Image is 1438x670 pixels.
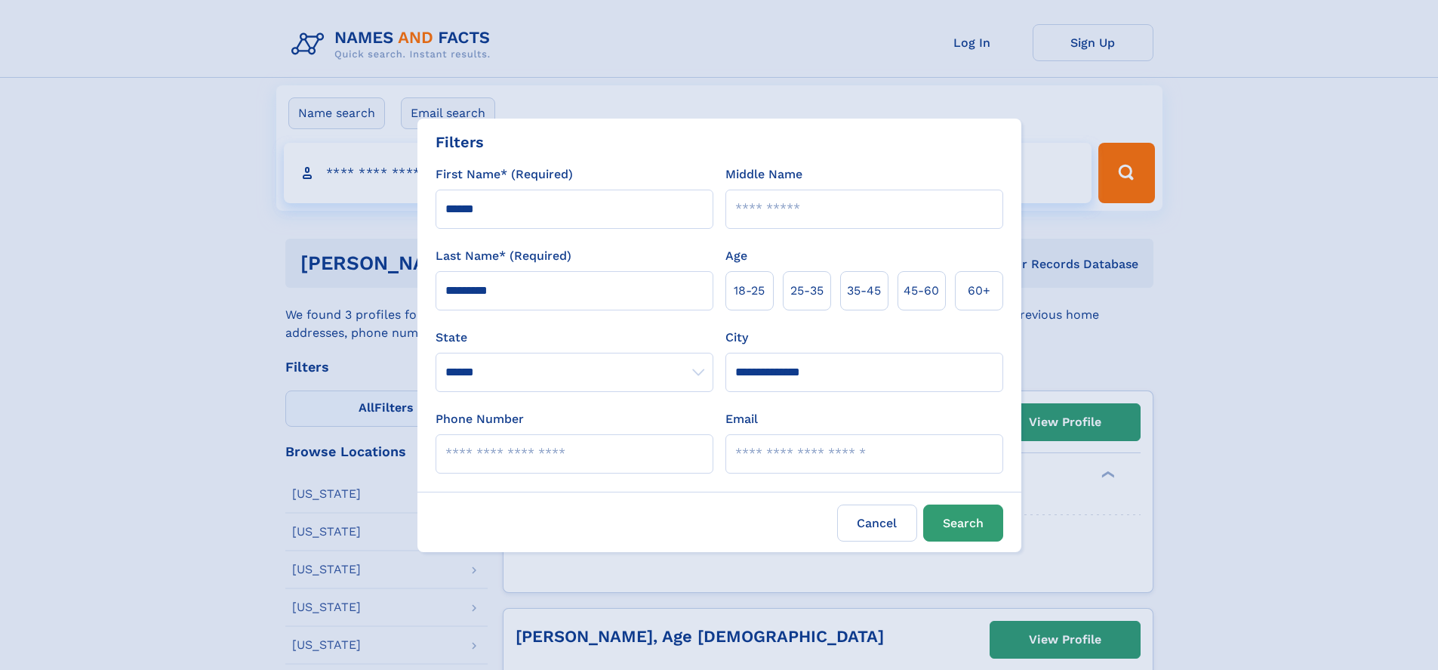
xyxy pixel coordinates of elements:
span: 60+ [968,282,990,300]
div: Filters [436,131,484,153]
label: Email [725,410,758,428]
span: 18‑25 [734,282,765,300]
label: City [725,329,748,347]
label: Middle Name [725,165,802,184]
span: 25‑35 [790,282,824,300]
span: 45‑60 [904,282,939,300]
button: Search [923,505,1003,542]
span: 35‑45 [847,282,881,300]
label: Last Name* (Required) [436,247,571,265]
label: State [436,329,713,347]
label: First Name* (Required) [436,165,573,184]
label: Age [725,247,747,265]
label: Cancel [837,505,917,542]
label: Phone Number [436,410,524,428]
